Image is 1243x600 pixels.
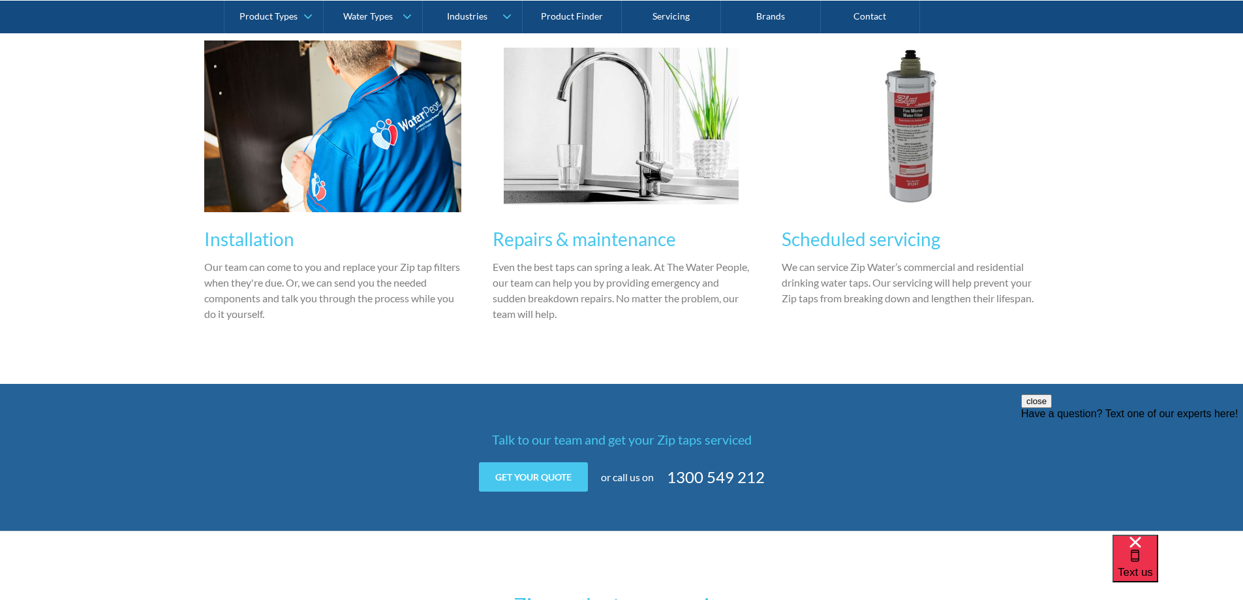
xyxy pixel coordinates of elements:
[782,225,1039,253] h3: Scheduled servicing
[782,259,1039,306] p: We can service Zip Water’s commercial and residential drinking water taps. Our servicing will hel...
[343,10,393,22] div: Water Types
[793,48,1028,204] img: Scheduled servicing
[204,225,462,253] h3: Installation
[667,466,765,489] a: 1300 549 212
[504,48,739,204] img: Repairs & maintenance
[204,40,462,212] img: Installation
[1021,394,1243,551] iframe: podium webchat widget prompt
[479,462,588,492] a: Get your quote
[447,10,487,22] div: Industries
[601,469,654,485] p: or call us on
[493,259,750,322] p: Even the best taps can spring a leak. At The Water People, our team can help you by providing eme...
[239,10,298,22] div: Product Types
[493,225,750,253] h3: Repairs & maintenance
[367,430,876,449] h4: Talk to our team and get your Zip taps serviced
[1113,535,1243,600] iframe: podium webchat widget bubble
[204,259,462,322] p: Our team can come to you and replace your Zip tap filters when they're due. Or, we can send you t...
